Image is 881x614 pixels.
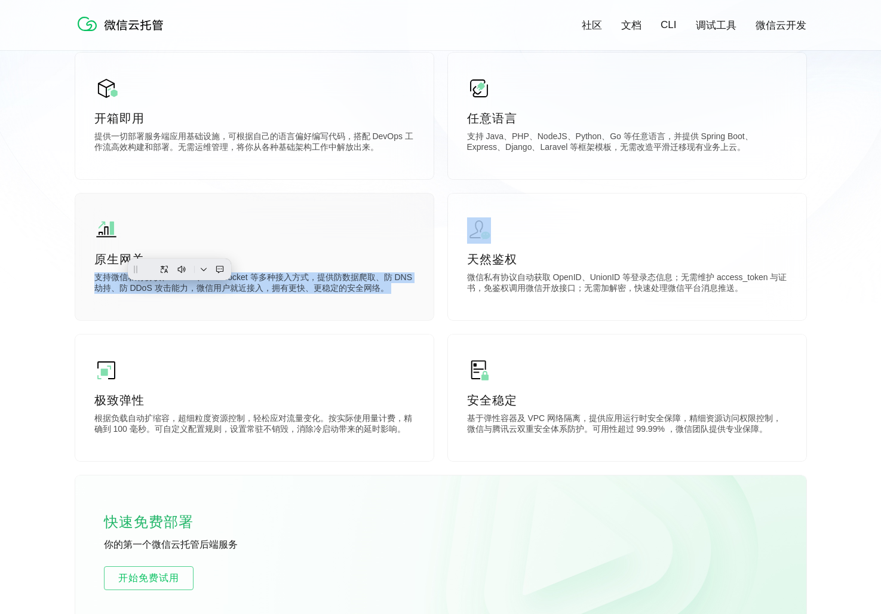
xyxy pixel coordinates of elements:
[94,110,415,127] p: 开箱即用
[94,413,415,437] p: 根据负载自动扩缩容，超细粒度资源控制，轻松应对流量变化。按实际使用量计费，精确到 100 毫秒。可自定义配置规则，设置常驻不销毁，消除冷启动带来的延时影响。
[467,392,787,409] p: 安全稳定
[104,539,283,552] p: 你的第一个微信云托管后端服务
[467,110,787,127] p: 任意语言
[75,27,171,38] a: 微信云托管
[94,392,415,409] p: 极致弹性
[467,413,787,437] p: 基于弹性容器及 VPC 网络隔离，提供应用运行时安全保障，精细资源访问权限控制，微信与腾讯云双重安全体系防护。可用性超过 99.99% ，微信团队提供专业保障。
[467,131,787,155] p: 支持 Java、PHP、NodeJS、Python、Go 等任意语言，并提供 Spring Boot、Express、Django、Laravel 等框架模板，无需改造平滑迁移现有业务上云。
[661,19,676,31] a: CLI
[105,571,193,585] span: 开始免费试用
[696,19,736,32] a: 调试工具
[94,272,415,296] p: 支持微信私有协议、HTTPS、WebSocket 等多种接入方式，提供防数据爬取、防 DNS 劫持、防 DDoS 攻击能力，微信用户就近接入，拥有更快、更稳定的安全网络。
[467,272,787,296] p: 微信私有协议自动获取 OpenID、UnionID 等登录态信息；无需维护 access_token 与证书，免鉴权调用微信开放接口；无需加解密，快速处理微信平台消息推送。
[756,19,806,32] a: 微信云开发
[582,19,602,32] a: 社区
[75,12,171,36] img: 微信云托管
[94,251,415,268] p: 原生网关
[467,251,787,268] p: 天然鉴权
[621,19,641,32] a: 文档
[94,131,415,155] p: 提供一切部署服务端应用基础设施，可根据自己的语言偏好编写代码，搭配 DevOps 工作流高效构建和部署。无需运维管理，将你从各种基础架构工作中解放出来。
[104,510,223,534] p: 快速免费部署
